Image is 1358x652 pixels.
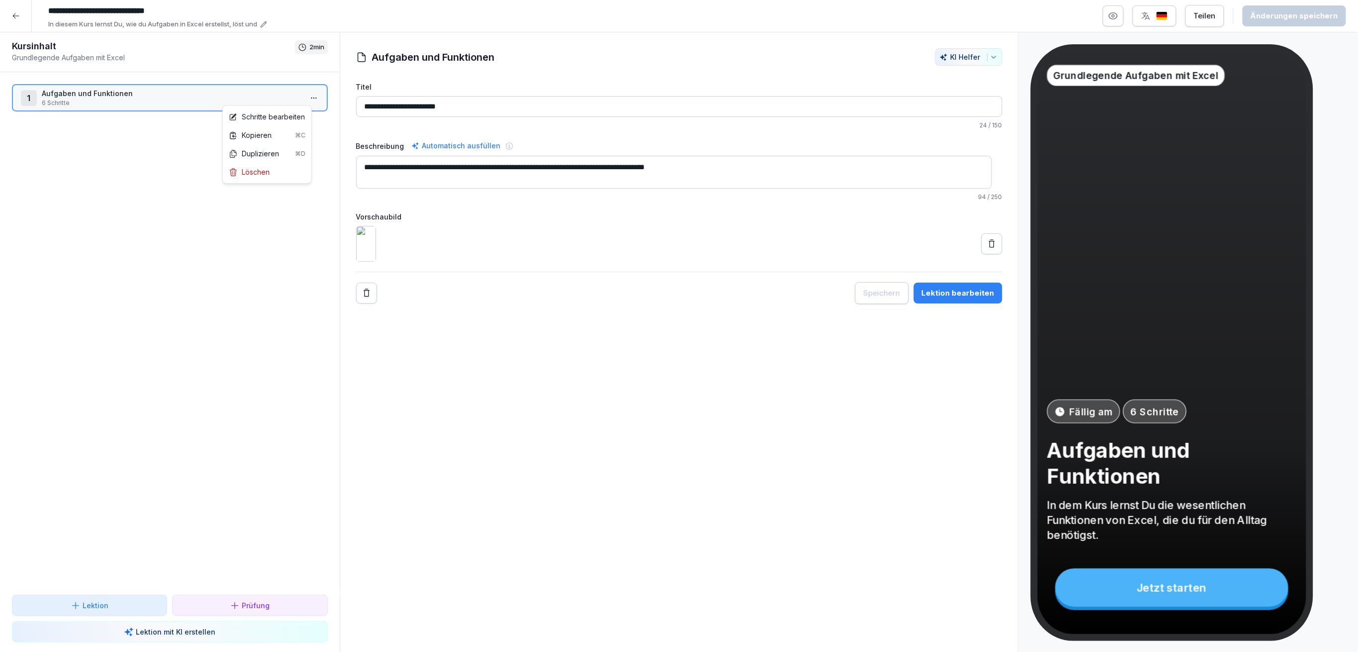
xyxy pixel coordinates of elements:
div: Duplizieren [229,148,305,159]
div: ⌘D [295,149,305,158]
div: Kopieren [229,130,305,140]
div: Änderungen speichern [1251,10,1338,21]
img: de.svg [1156,11,1168,21]
div: Teilen [1194,10,1216,21]
div: Löschen [229,167,270,177]
div: Lektion bearbeiten [922,288,994,299]
div: Schritte bearbeiten [229,111,305,122]
div: Speichern [864,288,900,299]
div: KI Helfer [940,53,998,61]
div: ⌘C [295,131,305,140]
